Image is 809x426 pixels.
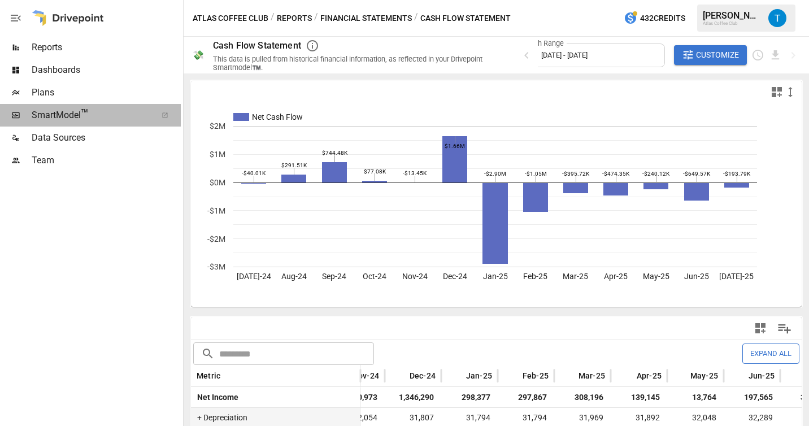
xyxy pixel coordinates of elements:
[768,9,786,27] img: Tyler Hines
[673,388,718,407] span: 13,764
[579,370,605,381] span: Mar-25
[210,178,225,187] text: $0M
[786,368,802,384] button: Sort
[642,171,670,177] text: -$240.12K
[402,272,428,281] text: Nov-24
[525,171,547,177] text: -$1.05M
[523,272,547,281] text: Feb-25
[742,344,799,363] button: Expand All
[207,262,225,271] text: -$3M
[320,11,412,25] button: Financial Statements
[314,11,318,25] div: /
[762,2,793,34] button: Tyler Hines
[541,51,588,59] span: [DATE] - [DATE]
[483,272,508,281] text: Jan-25
[703,10,762,21] div: [PERSON_NAME]
[519,38,567,49] label: Month Range
[277,11,312,25] button: Reports
[696,48,739,62] span: Customize
[363,272,386,281] text: Oct-24
[749,370,775,381] span: Jun-25
[32,86,181,99] span: Plans
[674,45,747,66] button: Customize
[503,388,549,407] span: 297,867
[523,370,549,381] span: Feb-25
[506,368,521,384] button: Sort
[237,272,271,281] text: [DATE]-24
[403,170,427,176] text: -$13.45K
[193,413,247,422] span: + Depreciation
[620,368,636,384] button: Sort
[322,150,348,156] text: $744.48K
[242,170,266,176] text: -$40.01K
[390,388,436,407] span: 1,346,290
[207,234,225,244] text: -$2M
[32,154,181,167] span: Team
[690,370,718,381] span: May-25
[769,49,782,62] button: Download report
[703,21,762,26] div: Atlas Coffee Club
[353,370,379,381] span: Nov-24
[637,370,662,381] span: Apr-25
[191,103,793,307] svg: A chart.
[197,370,220,381] span: Metric
[562,368,577,384] button: Sort
[484,171,506,177] text: -$2.90M
[723,171,751,177] text: -$193.79K
[213,55,506,72] div: This data is pulled from historical financial information, as reflected in your Drivepoint Smartm...
[281,272,307,281] text: Aug-24
[466,370,492,381] span: Jan-25
[393,368,408,384] button: Sort
[32,131,181,145] span: Data Sources
[719,272,754,281] text: [DATE]-25
[616,388,662,407] span: 139,145
[562,171,590,177] text: -$395.72K
[449,368,465,384] button: Sort
[683,171,711,177] text: -$649.57K
[673,368,689,384] button: Sort
[322,272,346,281] text: Sep-24
[414,11,418,25] div: /
[32,63,181,77] span: Dashboards
[193,393,238,402] span: Net Income
[210,121,225,131] text: $2M
[619,8,690,29] button: 432Credits
[210,150,225,159] text: $1M
[563,272,588,281] text: Mar-25
[643,272,669,281] text: May-25
[193,11,268,25] button: Atlas Coffee Club
[213,40,301,51] div: Cash Flow Statement
[751,49,764,62] button: Schedule report
[445,143,465,149] text: $1.66M
[193,50,204,60] div: 💸
[684,272,709,281] text: Jun-25
[640,11,685,25] span: 432 Credits
[32,41,181,54] span: Reports
[729,388,775,407] span: 197,565
[604,272,628,281] text: Apr-25
[732,368,747,384] button: Sort
[221,368,237,384] button: Sort
[32,108,149,122] span: SmartModel
[271,11,275,25] div: /
[602,171,630,177] text: -$474.35K
[410,370,436,381] span: Dec-24
[447,388,492,407] span: 298,377
[443,272,467,281] text: Dec-24
[364,168,386,175] text: $77.08K
[281,162,307,168] text: $291.51K
[252,112,303,121] text: Net Cash Flow
[560,388,605,407] span: 308,196
[772,316,797,341] button: Manage Columns
[81,107,89,121] span: ™
[207,206,225,215] text: -$1M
